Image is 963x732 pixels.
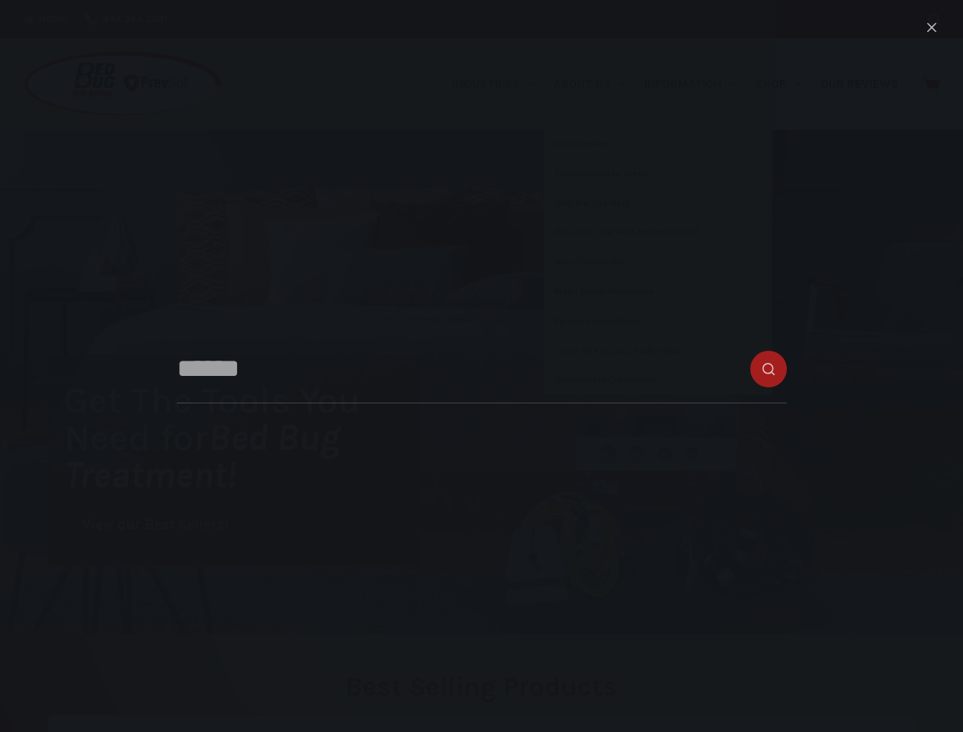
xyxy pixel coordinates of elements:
a: Major Brand Affiliations [544,278,772,307]
a: Who We Are [544,130,772,159]
a: Why We Use Heat [544,189,772,218]
span: View our Best Sellers! [82,518,229,532]
a: Partner Associations [544,307,772,336]
a: Information [635,38,746,130]
nav: Primary [442,38,907,130]
button: Search [929,14,940,25]
a: Industries [442,38,544,130]
a: View our Best Sellers! [64,509,247,541]
a: Our Reviews [811,38,907,130]
a: About Us [544,38,634,130]
a: Commitment to Green [544,159,772,188]
h2: Best Selling Products [48,673,915,700]
h1: Get The Tools You Need for [64,381,419,493]
a: Government Credentials [544,366,772,395]
a: Shop [746,38,811,130]
i: Bed Bug Treatment! [64,416,340,496]
a: Why Choose Us? [544,248,772,277]
a: Come See Us at a Trade Show [544,337,772,366]
button: Open LiveChat chat widget [12,6,58,52]
img: Prevsol/Bed Bug Heat Doctor [23,50,223,118]
a: How Does the Heat Process Work? [544,218,772,247]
